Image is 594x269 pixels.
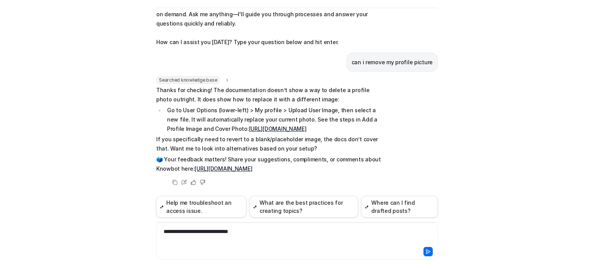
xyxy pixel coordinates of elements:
a: [URL][DOMAIN_NAME] [195,165,252,172]
button: Where can I find drafted posts? [361,196,438,218]
li: Go to User Options (lower-left) > My profile > Upload User Image, then select a new file. It will... [165,106,382,134]
p: can i remove my profile picture [352,58,433,67]
p: Thanks for checking! The documentation doesn’t show a way to delete a profile photo outright. It ... [156,86,382,104]
p: If you specifically need to revert to a blank/placeholder image, the docs don’t cover that. Want ... [156,135,382,153]
p: 🗳️ Your feedback matters! Share your suggestions, compliments, or comments about Knowbot here: [156,155,382,173]
button: What are the best practices for creating topics? [249,196,358,218]
a: [URL][DOMAIN_NAME] [249,125,307,132]
button: Help me troubleshoot an access issue. [156,196,246,218]
span: Searched knowledge base [156,76,220,84]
